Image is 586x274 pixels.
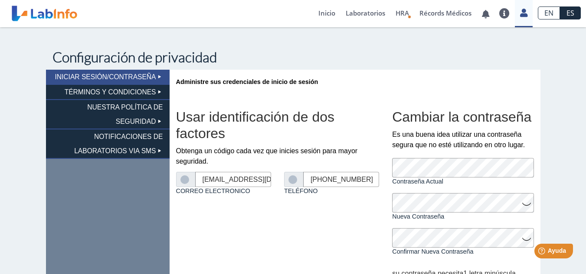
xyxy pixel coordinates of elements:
h1: Configuración de privacidad [52,49,534,65]
label: Confirmar Nueva Contraseña [392,248,534,255]
a: EN [538,6,560,19]
p: Administre sus credenciales de inicio de sesión [176,77,534,87]
h2: Usar identificación de dos factores [176,109,380,142]
label: Nueva Contraseña [392,213,534,220]
label: Contraseña Actual [392,178,534,185]
iframe: Help widget launcher [509,240,576,264]
span: HRA [396,9,409,17]
li: NOTIFICACIONES DE LABORATORIOS VIA SMS [46,129,170,159]
label: Correo Electronico [176,187,271,194]
h2: Cambiar la contraseña [392,109,534,125]
p: Obtenga un código cada vez que inicies sesión para mayor seguridad. [176,146,380,167]
a: ES [560,6,581,19]
li: NUESTRA POLÍTICA DE SEGURIDAD [46,100,170,129]
li: TÉRMINOS Y CONDICIONES [46,85,170,100]
input: (000) 000-0000 [303,172,379,187]
label: Teléfono [284,187,379,194]
input: example@gmail.com [195,172,271,187]
li: INICIAR SESIÓN/CONTRASEÑA [46,70,170,85]
p: Es una buena idea utilizar una contraseña segura que no esté utilizando en otro lugar. [392,129,534,150]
